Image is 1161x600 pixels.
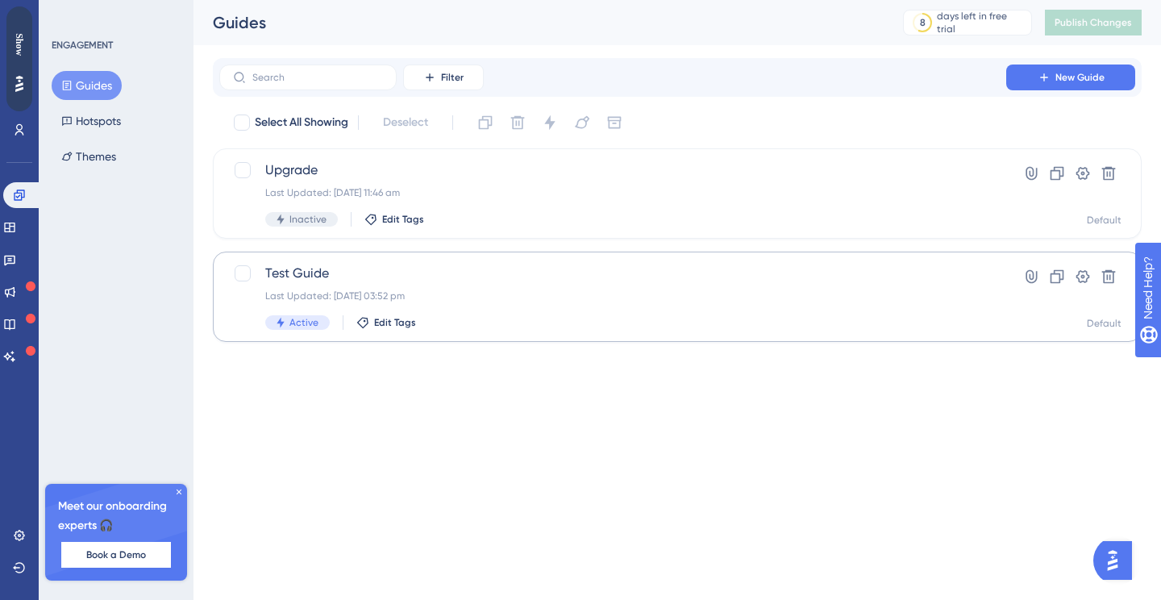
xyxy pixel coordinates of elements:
[38,4,101,23] span: Need Help?
[86,548,146,561] span: Book a Demo
[255,113,348,132] span: Select All Showing
[441,71,464,84] span: Filter
[252,72,383,83] input: Search
[1006,65,1135,90] button: New Guide
[216,113,271,139] button: Settings
[6,5,60,31] button: Back
[31,11,52,24] span: Back
[52,142,126,171] button: Themes
[265,186,960,199] div: Last Updated: [DATE] 11:46 am
[382,213,424,226] span: Edit Tags
[289,316,318,329] span: Active
[52,39,113,52] div: ENGAGEMENT
[61,542,171,568] button: Book a Demo
[356,316,416,329] button: Edit Tags
[236,119,269,132] span: Settings
[1045,10,1142,35] button: Publish Changes
[374,316,416,329] span: Edit Tags
[265,264,960,283] span: Test Guide
[1087,317,1121,330] div: Default
[383,113,428,132] span: Deselect
[164,68,239,94] button: Step
[1055,71,1105,84] span: New Guide
[1093,536,1142,585] iframe: UserGuiding AI Assistant Launcher
[52,71,122,100] button: Guides
[16,69,151,92] span: Test Guide
[201,74,219,87] span: Step
[403,65,484,90] button: Filter
[213,11,863,34] div: Guides
[368,108,443,137] button: Deselect
[1055,16,1132,29] span: Publish Changes
[52,106,131,135] button: Hotspots
[19,8,205,34] span: Allow users to interact with your page elements while the guides are active.
[920,16,926,29] div: 8
[265,160,960,180] span: Upgrade
[289,213,327,226] span: Inactive
[364,213,424,226] button: Edit Tags
[58,497,174,535] span: Meet our onboarding experts 🎧
[16,116,59,135] div: Guide ID:
[265,290,960,302] div: Last Updated: [DATE] 03:52 pm
[53,167,264,180] span: 1. Welcome to our new upgraded FX StrategyThe best of FX from across BCA ResearchFX Insights: Tim...
[1087,214,1121,227] div: Default
[937,10,1026,35] div: days left in free trial
[69,119,98,132] div: 151435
